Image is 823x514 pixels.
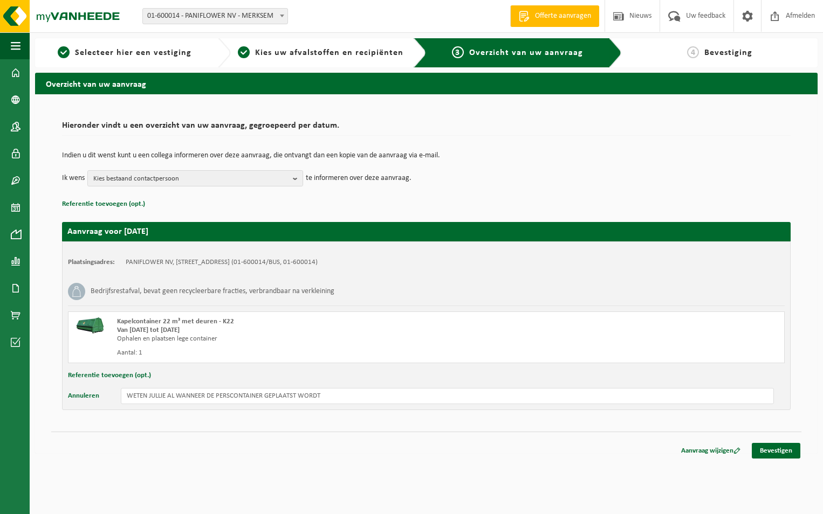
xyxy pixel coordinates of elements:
span: 2 [238,46,250,58]
h3: Bedrijfsrestafval, bevat geen recycleerbare fracties, verbrandbaar na verkleining [91,283,334,300]
span: Selecteer hier een vestiging [75,48,191,57]
p: Indien u dit wenst kunt u een collega informeren over deze aanvraag, die ontvangt dan een kopie v... [62,152,791,159]
a: Offerte aanvragen [510,5,599,27]
a: Aanvraag wijzigen [673,443,749,459]
span: 3 [452,46,464,58]
a: 2Kies uw afvalstoffen en recipiënten [236,46,405,59]
button: Annuleren [68,388,99,404]
span: Kies uw afvalstoffen en recipiënten [255,48,403,57]
a: 1Selecteer hier een vestiging [40,46,209,59]
span: 4 [687,46,699,58]
span: Kapelcontainer 22 m³ met deuren - K22 [117,318,234,325]
td: PANIFLOWER NV, [STREET_ADDRESS] (01-600014/BUS, 01-600014) [126,258,318,267]
button: Referentie toevoegen (opt.) [68,369,151,383]
p: Ik wens [62,170,85,186]
span: 01-600014 - PANIFLOWER NV - MERKSEM [142,8,288,24]
p: te informeren over deze aanvraag. [306,170,412,186]
span: Offerte aanvragen [532,11,594,22]
h2: Overzicht van uw aanvraag [35,73,818,94]
div: Aantal: 1 [117,349,470,357]
h2: Hieronder vindt u een overzicht van uw aanvraag, gegroepeerd per datum. [62,121,791,136]
strong: Van [DATE] tot [DATE] [117,327,180,334]
span: 01-600014 - PANIFLOWER NV - MERKSEM [143,9,287,24]
img: HK-XK-22-GN-00.png [74,317,106,334]
span: 1 [58,46,70,58]
button: Referentie toevoegen (opt.) [62,197,145,211]
input: Geef hier uw opmerking [121,388,774,404]
span: Kies bestaand contactpersoon [93,171,289,187]
strong: Plaatsingsadres: [68,259,115,266]
span: Overzicht van uw aanvraag [469,48,583,57]
strong: Aanvraag voor [DATE] [67,227,148,236]
a: Bevestigen [752,443,800,459]
span: Bevestiging [704,48,752,57]
div: Ophalen en plaatsen lege container [117,335,470,343]
button: Kies bestaand contactpersoon [87,170,303,186]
